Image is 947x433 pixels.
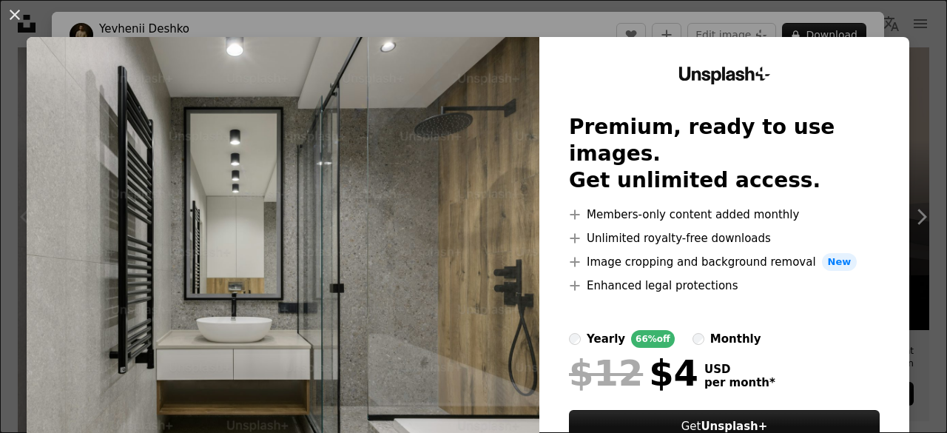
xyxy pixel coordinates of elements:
[692,333,704,345] input: monthly
[569,206,880,224] li: Members-only content added monthly
[569,229,880,247] li: Unlimited royalty-free downloads
[569,114,880,194] h2: Premium, ready to use images. Get unlimited access.
[822,253,857,271] span: New
[569,354,643,392] span: $12
[587,330,625,348] div: yearly
[569,277,880,295] li: Enhanced legal protections
[701,420,767,433] strong: Unsplash+
[569,253,880,271] li: Image cropping and background removal
[569,333,581,345] input: yearly66%off
[569,354,698,392] div: $4
[710,330,761,348] div: monthly
[631,330,675,348] div: 66% off
[704,376,775,389] span: per month *
[704,363,775,376] span: USD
